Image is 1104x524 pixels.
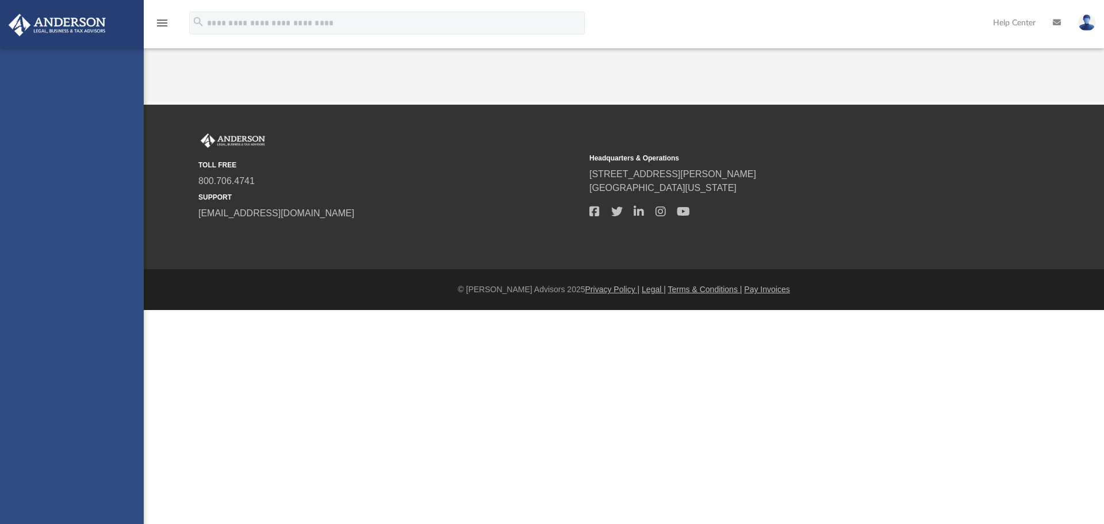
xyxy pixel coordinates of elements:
a: [STREET_ADDRESS][PERSON_NAME] [589,169,756,179]
img: Anderson Advisors Platinum Portal [5,14,109,36]
a: Pay Invoices [744,285,789,294]
a: [GEOGRAPHIC_DATA][US_STATE] [589,183,737,193]
div: © [PERSON_NAME] Advisors 2025 [144,284,1104,296]
a: Terms & Conditions | [668,285,742,294]
a: menu [155,22,169,30]
small: Headquarters & Operations [589,153,972,163]
i: menu [155,16,169,30]
a: [EMAIL_ADDRESS][DOMAIN_NAME] [198,208,354,218]
img: User Pic [1078,14,1095,31]
a: Privacy Policy | [585,285,640,294]
small: SUPPORT [198,192,581,202]
a: Legal | [642,285,666,294]
a: 800.706.4741 [198,176,255,186]
img: Anderson Advisors Platinum Portal [198,133,267,148]
small: TOLL FREE [198,160,581,170]
i: search [192,16,205,28]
